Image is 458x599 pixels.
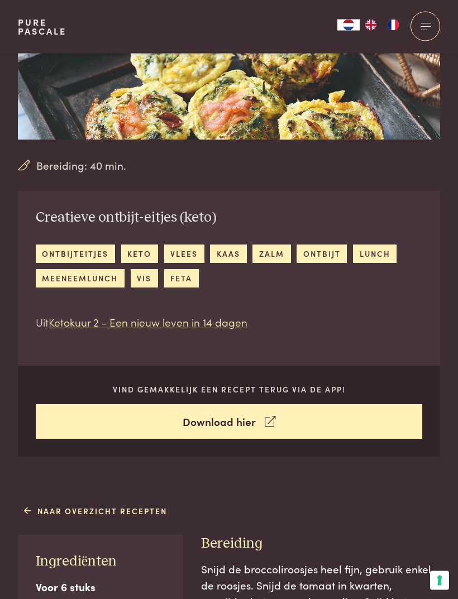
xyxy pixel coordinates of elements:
[164,245,204,263] a: vlees
[36,384,423,396] p: Vind gemakkelijk een recept terug via de app!
[252,245,290,263] a: zalm
[430,571,449,590] button: Uw voorkeuren voor toestemming voor trackingtechnologieën
[36,405,423,440] a: Download hier
[36,270,125,288] a: meeneemlunch
[164,270,199,288] a: feta
[36,315,423,331] p: Uit
[210,245,246,263] a: kaas
[360,20,382,31] a: EN
[131,270,158,288] a: vis
[24,506,168,517] a: Naar overzicht recepten
[36,209,423,227] h2: Creatieve ontbijt-eitjes (keto)
[337,20,360,31] div: Language
[36,579,96,595] strong: Voor 6 stuks
[201,535,440,553] h3: Bereiding
[36,158,126,174] span: Bereiding: 40 min.
[353,245,397,263] a: lunch
[360,20,404,31] ul: Language list
[337,20,360,31] a: NL
[49,315,247,330] a: Ketokuur 2 - Een nieuw leven in 14 dagen
[382,20,404,31] a: FR
[337,20,404,31] aside: Language selected: Nederlands
[18,18,66,36] a: PurePascale
[36,555,117,569] span: Ingrediënten
[297,245,347,263] a: ontbijt
[36,245,115,263] a: ontbijteitjes
[121,245,158,263] a: keto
